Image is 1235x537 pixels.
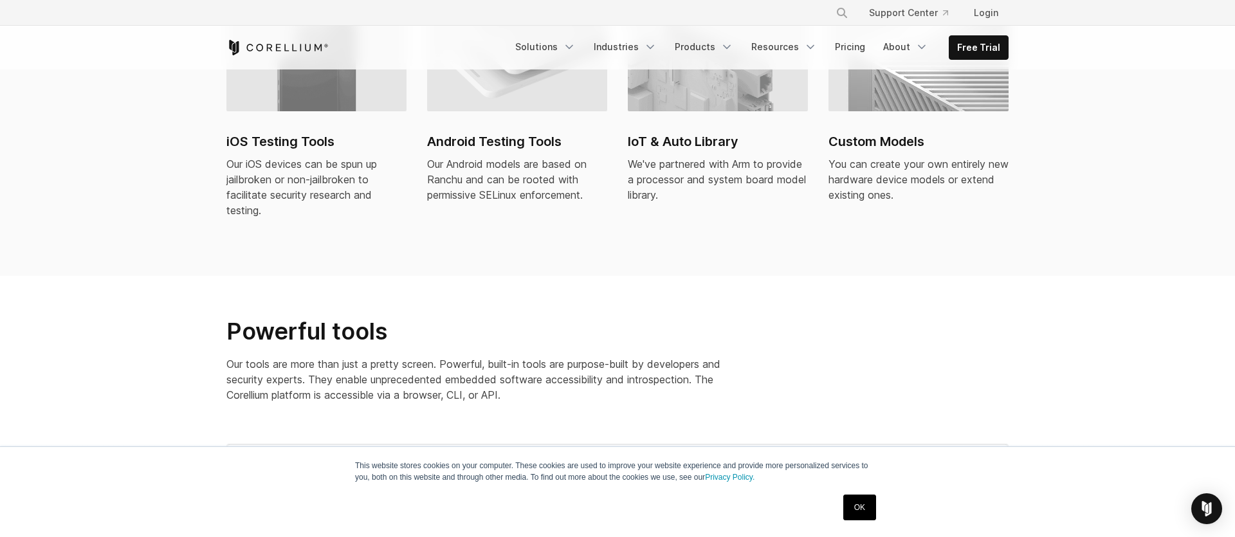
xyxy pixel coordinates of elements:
button: Search [830,1,854,24]
a: Free Trial [949,36,1008,59]
p: This website stores cookies on your computer. These cookies are used to improve your website expe... [355,460,880,483]
div: Our Android models are based on Ranchu and can be rooted with permissive SELinux enforcement. [427,156,607,203]
a: Login [964,1,1009,24]
a: Resources [744,35,825,59]
div: You can create your own entirely new hardware device models or extend existing ones. [828,156,1009,203]
h2: Powerful tools [226,317,741,346]
a: OK [843,495,876,520]
p: Our tools are more than just a pretty screen. Powerful, built-in tools are purpose-built by devel... [226,356,741,403]
h2: IoT & Auto Library [628,132,808,151]
a: About [875,35,936,59]
div: We've partnered with Arm to provide a processor and system board model library. [628,156,808,203]
div: Navigation Menu [508,35,1009,60]
div: Navigation Menu [820,1,1009,24]
a: Corellium Home [226,40,329,55]
div: Our iOS devices can be spun up jailbroken or non-jailbroken to facilitate security research and t... [226,156,407,218]
a: Industries [586,35,664,59]
h2: Custom Models [828,132,1009,151]
a: Solutions [508,35,583,59]
h2: iOS Testing Tools [226,132,407,151]
a: Pricing [827,35,873,59]
a: Support Center [859,1,958,24]
a: Products [667,35,741,59]
div: Open Intercom Messenger [1191,493,1222,524]
h2: Android Testing Tools [427,132,607,151]
a: Privacy Policy. [705,473,755,482]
